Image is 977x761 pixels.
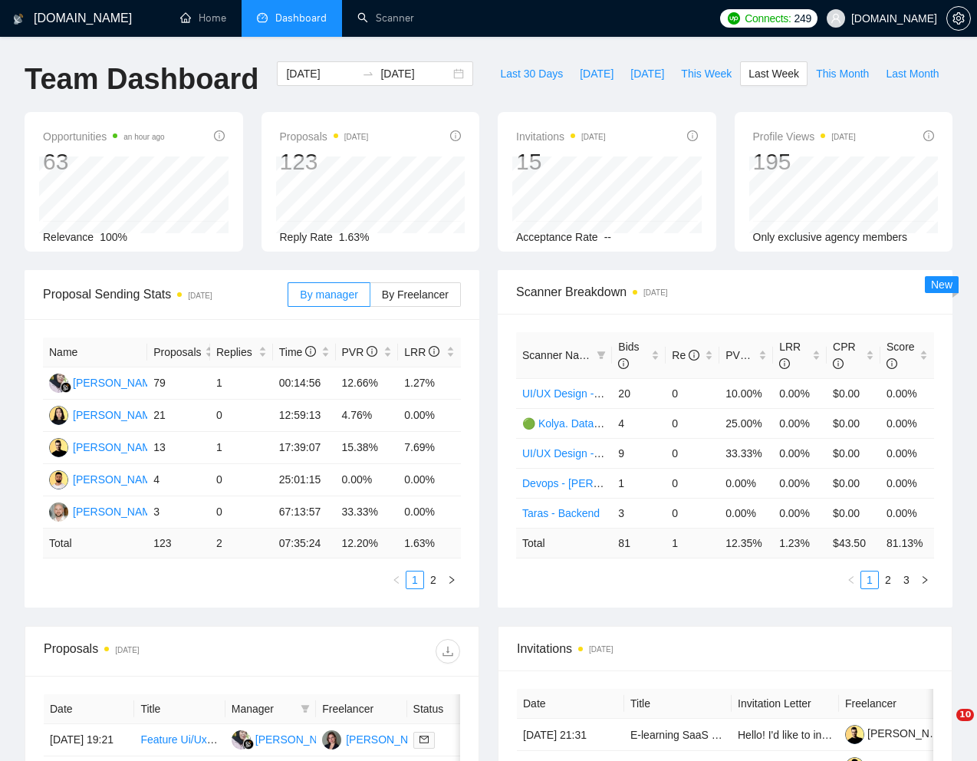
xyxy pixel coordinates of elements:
[387,571,406,589] li: Previous Page
[425,572,442,588] a: 2
[522,349,594,361] span: Scanner Name
[594,344,609,367] span: filter
[597,351,606,360] span: filter
[387,571,406,589] button: left
[140,733,242,746] a: Feature Ui/Ux Mobile
[275,12,327,25] span: Dashboard
[339,231,370,243] span: 1.63%
[406,571,424,589] li: 1
[49,438,68,457] img: YS
[49,473,161,485] a: KZ[PERSON_NAME]
[516,528,612,558] td: Total
[880,438,934,468] td: 0.00%
[880,408,934,438] td: 0.00%
[301,704,310,713] span: filter
[833,358,844,369] span: info-circle
[773,438,827,468] td: 0.00%
[880,498,934,528] td: 0.00%
[336,529,399,558] td: 12.20 %
[225,694,316,724] th: Manager
[861,572,878,588] a: 1
[880,572,896,588] a: 2
[336,432,399,464] td: 15.38%
[49,470,68,489] img: KZ
[336,367,399,400] td: 12.66%
[73,503,161,520] div: [PERSON_NAME]
[336,496,399,529] td: 33.33%
[522,447,618,460] a: UI/UX Design - Inna
[49,406,68,425] img: NB
[286,65,356,82] input: Start date
[147,496,210,529] td: 3
[827,408,880,438] td: $0.00
[100,231,127,243] span: 100%
[517,689,624,719] th: Date
[43,147,165,176] div: 63
[273,464,336,496] td: 25:01:15
[845,727,956,740] a: [PERSON_NAME]
[362,68,374,80] span: swap-right
[342,346,378,358] span: PVR
[316,694,406,724] th: Freelancer
[442,571,461,589] button: right
[279,346,316,358] span: Time
[322,733,434,745] a: IM[PERSON_NAME]
[753,147,856,176] div: 195
[779,358,790,369] span: info-circle
[322,730,341,749] img: IM
[442,571,461,589] li: Next Page
[429,346,439,357] span: info-circle
[273,432,336,464] td: 17:39:07
[436,645,459,657] span: download
[255,731,344,748] div: [PERSON_NAME]
[447,575,456,585] span: right
[847,575,856,585] span: left
[300,288,357,301] span: By manager
[336,464,399,496] td: 0.00%
[666,408,719,438] td: 0
[73,407,161,423] div: [PERSON_NAME]
[689,350,699,361] span: info-circle
[210,367,273,400] td: 1
[516,127,606,146] span: Invitations
[522,387,685,400] a: UI/UX Design - [PERSON_NAME]
[147,464,210,496] td: 4
[214,130,225,141] span: info-circle
[210,400,273,432] td: 0
[779,341,801,370] span: LRR
[773,408,827,438] td: 0.00%
[719,528,773,558] td: 12.35 %
[719,378,773,408] td: 10.00%
[210,432,273,464] td: 1
[419,735,429,744] span: mail
[887,341,915,370] span: Score
[344,133,368,141] time: [DATE]
[516,147,606,176] div: 15
[897,571,916,589] li: 3
[719,438,773,468] td: 33.33%
[827,498,880,528] td: $0.00
[879,571,897,589] li: 2
[773,498,827,528] td: 0.00%
[382,288,449,301] span: By Freelancer
[123,133,164,141] time: an hour ago
[398,367,461,400] td: 1.27%
[232,733,344,745] a: FF[PERSON_NAME]
[877,61,947,86] button: Last Month
[732,689,839,719] th: Invitation Letter
[406,572,423,588] a: 1
[923,130,934,141] span: info-circle
[500,65,563,82] span: Last 30 Days
[612,408,666,438] td: 4
[666,438,719,468] td: 0
[147,367,210,400] td: 79
[719,498,773,528] td: 0.00%
[946,6,971,31] button: setting
[336,400,399,432] td: 4.76%
[436,639,460,664] button: download
[398,432,461,464] td: 7.69%
[298,697,313,720] span: filter
[643,288,667,297] time: [DATE]
[522,417,687,430] a: 🟢 Kolya. Data Engineer - General
[687,130,698,141] span: info-circle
